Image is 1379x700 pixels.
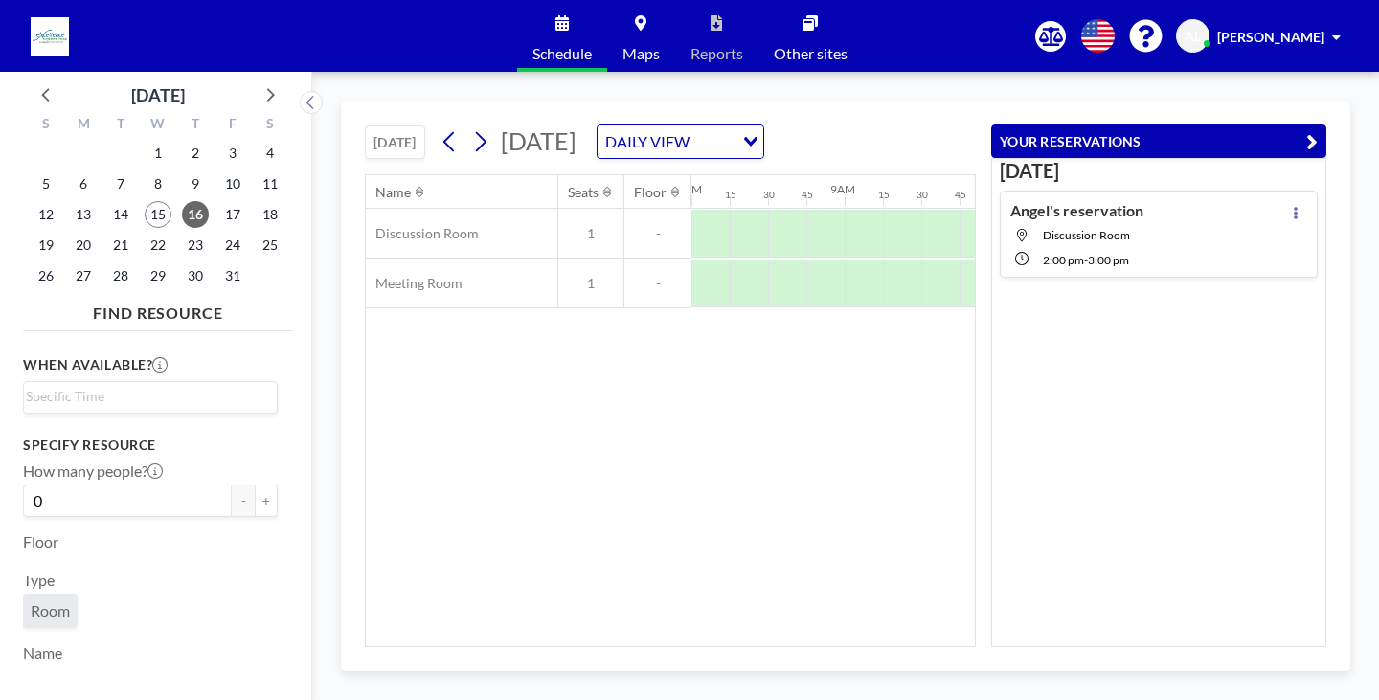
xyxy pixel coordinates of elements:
[182,232,209,259] span: Thursday, October 23, 2025
[532,46,592,61] span: Schedule
[23,571,55,590] label: Type
[1043,228,1130,242] span: Discussion Room
[182,170,209,197] span: Thursday, October 9, 2025
[558,225,623,242] span: 1
[145,201,171,228] span: Wednesday, October 15, 2025
[145,232,171,259] span: Wednesday, October 22, 2025
[65,113,102,138] div: M
[26,386,266,407] input: Search for option
[145,262,171,289] span: Wednesday, October 29, 2025
[107,262,134,289] span: Tuesday, October 28, 2025
[70,262,97,289] span: Monday, October 27, 2025
[33,201,59,228] span: Sunday, October 12, 2025
[33,170,59,197] span: Sunday, October 5, 2025
[70,232,97,259] span: Monday, October 20, 2025
[107,201,134,228] span: Tuesday, October 14, 2025
[598,125,763,158] div: Search for option
[1185,28,1201,45] span: AL
[878,189,890,201] div: 15
[1043,253,1084,267] span: 2:00 PM
[176,113,214,138] div: T
[366,275,463,292] span: Meeting Room
[375,184,411,201] div: Name
[70,170,97,197] span: Monday, October 6, 2025
[24,382,277,411] div: Search for option
[145,140,171,167] span: Wednesday, October 1, 2025
[23,644,62,663] label: Name
[1010,201,1143,220] h4: Angel's reservation
[365,125,425,159] button: [DATE]
[725,189,736,201] div: 15
[690,46,743,61] span: Reports
[501,126,576,155] span: [DATE]
[182,262,209,289] span: Thursday, October 30, 2025
[622,46,660,61] span: Maps
[1084,253,1088,267] span: -
[182,140,209,167] span: Thursday, October 2, 2025
[33,262,59,289] span: Sunday, October 26, 2025
[219,232,246,259] span: Friday, October 24, 2025
[624,225,691,242] span: -
[916,189,928,201] div: 30
[1217,29,1324,45] span: [PERSON_NAME]
[23,296,293,323] h4: FIND RESOURCE
[257,232,283,259] span: Saturday, October 25, 2025
[232,485,255,517] button: -
[251,113,288,138] div: S
[214,113,251,138] div: F
[23,462,163,481] label: How many people?
[107,232,134,259] span: Tuesday, October 21, 2025
[145,170,171,197] span: Wednesday, October 8, 2025
[257,140,283,167] span: Saturday, October 4, 2025
[28,113,65,138] div: S
[830,182,855,196] div: 9AM
[774,46,848,61] span: Other sites
[23,532,58,552] label: Floor
[255,485,278,517] button: +
[366,225,479,242] span: Discussion Room
[257,170,283,197] span: Saturday, October 11, 2025
[763,189,775,201] div: 30
[219,201,246,228] span: Friday, October 17, 2025
[219,140,246,167] span: Friday, October 3, 2025
[33,232,59,259] span: Sunday, October 19, 2025
[634,184,667,201] div: Floor
[182,201,209,228] span: Thursday, October 16, 2025
[558,275,623,292] span: 1
[601,129,693,154] span: DAILY VIEW
[802,189,813,201] div: 45
[991,124,1326,158] button: YOUR RESERVATIONS
[107,170,134,197] span: Tuesday, October 7, 2025
[568,184,599,201] div: Seats
[624,275,691,292] span: -
[1088,253,1129,267] span: 3:00 PM
[257,201,283,228] span: Saturday, October 18, 2025
[695,129,732,154] input: Search for option
[955,189,966,201] div: 45
[23,437,278,454] h3: Specify resource
[1000,159,1318,183] h3: [DATE]
[140,113,177,138] div: W
[31,601,70,620] span: Room
[70,201,97,228] span: Monday, October 13, 2025
[219,170,246,197] span: Friday, October 10, 2025
[102,113,140,138] div: T
[31,17,69,56] img: organization-logo
[131,81,185,108] div: [DATE]
[219,262,246,289] span: Friday, October 31, 2025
